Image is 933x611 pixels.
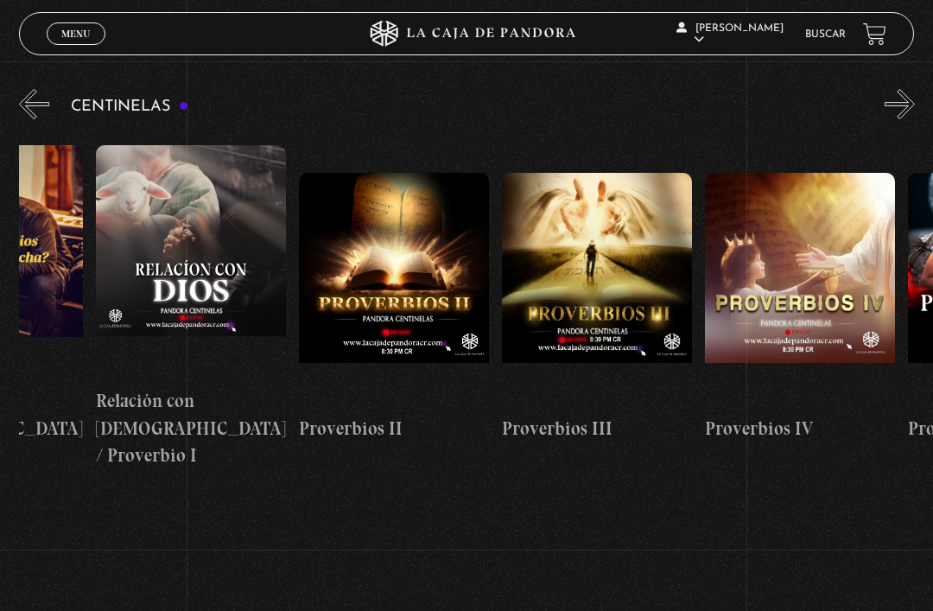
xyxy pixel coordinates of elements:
[502,132,692,483] a: Proverbios III
[19,89,49,119] button: Previous
[885,89,915,119] button: Next
[56,43,97,55] span: Cerrar
[71,99,189,115] h3: Centinelas
[96,132,286,483] a: Relación con [DEMOGRAPHIC_DATA] / Proverbio I
[299,132,489,483] a: Proverbios II
[863,22,886,46] a: View your shopping cart
[705,415,895,442] h4: Proverbios IV
[805,29,846,40] a: Buscar
[96,387,286,469] h4: Relación con [DEMOGRAPHIC_DATA] / Proverbio I
[676,23,784,45] span: [PERSON_NAME]
[705,132,895,483] a: Proverbios IV
[61,29,90,39] span: Menu
[299,415,489,442] h4: Proverbios II
[502,415,692,442] h4: Proverbios III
